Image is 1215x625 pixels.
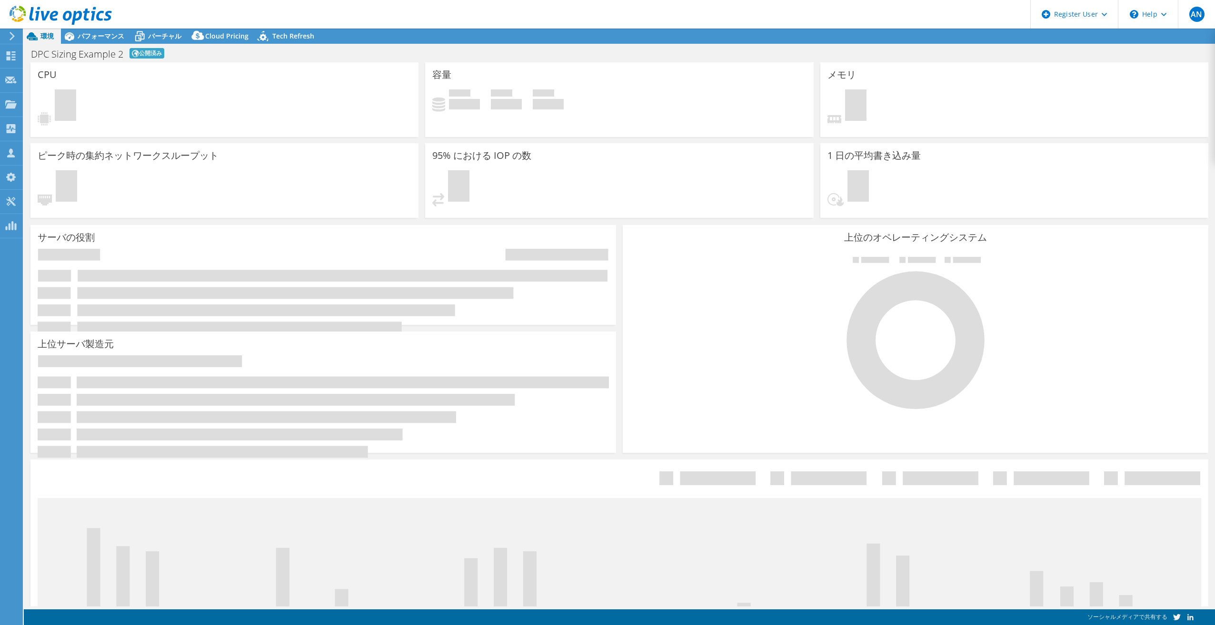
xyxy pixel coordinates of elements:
[272,31,314,40] span: Tech Refresh
[129,48,164,59] span: 公開済み
[449,99,480,109] h4: 0 GiB
[827,150,921,161] h3: 1 日の平均書き込み量
[432,69,451,80] h3: 容量
[491,89,512,99] span: 空き
[432,150,531,161] h3: 95% における IOP の数
[827,69,856,80] h3: メモリ
[1189,7,1205,22] span: AN
[38,150,219,161] h3: ピーク時の集約ネットワークスループット
[40,31,54,40] span: 環境
[449,89,470,99] span: 使用済み
[31,49,123,59] h1: DPC Sizing Example 2
[55,89,76,123] span: 保留中
[1087,613,1167,621] span: ソーシャルメディアで共有する
[38,339,114,349] h3: 上位サーバ製造元
[205,31,249,40] span: Cloud Pricing
[1130,10,1138,19] svg: \n
[491,99,522,109] h4: 0 GiB
[56,170,77,204] span: 保留中
[533,89,554,99] span: 合計
[847,170,869,204] span: 保留中
[845,89,866,123] span: 保留中
[630,232,1201,243] h3: 上位のオペレーティングシステム
[78,31,124,40] span: パフォーマンス
[148,31,181,40] span: バーチャル
[533,99,564,109] h4: 0 GiB
[38,69,57,80] h3: CPU
[38,232,95,243] h3: サーバの役割
[448,170,469,204] span: 保留中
